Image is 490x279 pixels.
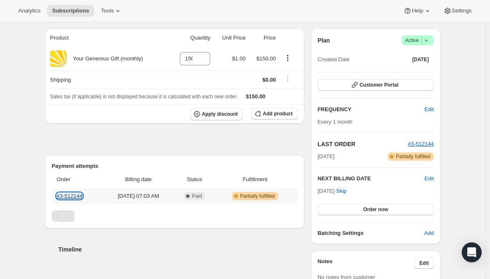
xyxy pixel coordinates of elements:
h6: Batching Settings [318,229,424,237]
h2: FREQUENCY [318,105,425,114]
span: Active [405,36,430,45]
button: Edit [420,103,439,116]
button: Shipping actions [281,74,294,83]
button: Order now [318,204,434,215]
h2: Timeline [58,245,304,254]
span: Every 1 month [318,119,353,125]
span: | [421,37,422,44]
span: Paid [192,193,202,199]
span: $0.00 [262,77,276,83]
img: product img [50,50,67,67]
span: Edit [419,260,429,267]
span: Partially fulfilled [240,193,275,199]
span: Created Date [318,55,350,64]
span: Help [412,7,423,14]
span: $1.00 [232,55,246,62]
span: Tools [101,7,114,14]
h2: Payment attempts [52,162,298,170]
span: Subscriptions [52,7,89,14]
button: Edit [414,257,434,269]
button: Analytics [13,5,45,17]
span: Analytics [18,7,40,14]
span: Add [424,229,434,237]
span: Customer Portal [360,82,398,88]
th: Quantity [169,29,213,47]
button: Add product [251,108,297,120]
span: Add product [263,110,292,117]
span: Edit [425,105,434,114]
button: Tools [96,5,127,17]
button: [DATE] [407,54,434,65]
a: #3-512144 [57,193,82,199]
span: Apply discount [202,111,238,117]
span: [DATE] [318,152,335,161]
span: Skip [336,187,346,195]
span: $150.00 [256,55,276,62]
button: Help [398,5,436,17]
span: $150.00 [246,93,266,100]
a: #3-512144 [408,141,434,147]
div: Your Generous Gift (monthly) [67,55,143,63]
th: Product [45,29,169,47]
h3: Notes [318,257,415,269]
span: [DATE] · 07:03 AM [105,192,172,200]
span: Order now [363,206,388,213]
button: Skip [331,184,351,198]
th: Unit Price [213,29,248,47]
h2: NEXT BILLING DATE [318,174,425,183]
span: Fulfillment [217,175,292,184]
span: Partially fulfilled [396,153,430,160]
button: Apply discount [190,108,243,120]
span: Settings [452,7,472,14]
th: Shipping [45,70,169,89]
span: [DATE] · [318,188,347,194]
span: Status [177,175,212,184]
button: #3-512144 [408,140,434,148]
h2: Plan [318,36,330,45]
button: Edit [425,174,434,183]
h2: LAST ORDER [318,140,408,148]
nav: Pagination [52,210,298,222]
th: Price [248,29,279,47]
button: Subscriptions [47,5,94,17]
th: Order [52,170,103,189]
button: Customer Portal [318,79,434,91]
button: Settings [438,5,477,17]
button: Add [419,227,439,240]
span: [DATE] [412,56,429,63]
div: Open Intercom Messenger [462,242,482,262]
span: Sales tax (if applicable) is not displayed because it is calculated with each new order. [50,94,238,100]
span: Billing date [105,175,172,184]
button: Product actions [281,53,294,62]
